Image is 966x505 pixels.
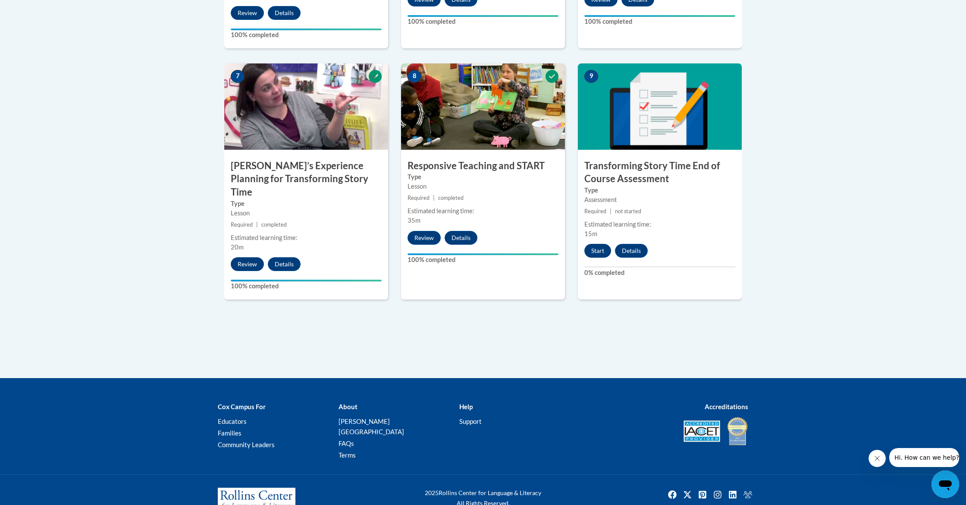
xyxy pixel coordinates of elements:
a: Families [218,429,241,437]
label: Type [408,172,558,182]
span: | [256,221,258,228]
span: | [433,195,435,201]
div: Estimated learning time: [584,220,735,229]
button: Start [584,244,611,258]
span: 2025 [425,489,439,496]
button: Details [445,231,477,245]
div: Lesson [231,208,382,218]
span: 8 [408,70,421,83]
img: Twitter icon [681,488,694,502]
span: 15m [584,230,597,237]
label: 0% completed [584,268,735,278]
a: Community Leaders [218,441,275,448]
a: Support [459,417,482,425]
span: not started [615,208,641,215]
a: [PERSON_NAME][GEOGRAPHIC_DATA] [339,417,404,436]
iframe: Button to launch messaging window [931,470,959,498]
b: Help [459,403,473,410]
a: Terms [339,451,356,459]
iframe: Close message [869,450,886,467]
a: Pinterest [696,488,709,502]
img: LinkedIn icon [726,488,740,502]
button: Review [231,6,264,20]
span: 7 [231,70,245,83]
span: 9 [584,70,598,83]
label: Type [231,199,382,208]
span: Required [584,208,606,215]
div: Your progress [408,253,558,255]
a: Facebook Group [741,488,755,502]
button: Details [268,6,301,20]
img: Course Image [224,63,388,150]
div: Estimated learning time: [231,233,382,243]
div: Your progress [231,280,382,281]
img: Facebook group icon [741,488,755,502]
div: Your progress [584,15,735,17]
span: completed [438,195,464,201]
div: Lesson [408,182,558,191]
span: 20m [231,243,244,251]
a: Linkedin [726,488,740,502]
img: IDA® Accredited [727,416,748,446]
button: Details [615,244,648,258]
a: Facebook [665,488,679,502]
label: 100% completed [408,17,558,26]
span: | [610,208,612,215]
div: Your progress [408,15,558,17]
h3: [PERSON_NAME]’s Experience Planning for Transforming Story Time [224,159,388,199]
button: Details [268,257,301,271]
label: 100% completed [584,17,735,26]
iframe: Message from company [889,448,959,467]
label: 100% completed [231,281,382,291]
span: Required [231,221,253,228]
img: Pinterest icon [696,488,709,502]
img: Facebook icon [665,488,679,502]
button: Review [408,231,441,245]
img: Course Image [578,63,742,150]
span: Required [408,195,430,201]
div: Estimated learning time: [408,206,558,216]
span: completed [261,221,287,228]
span: 35m [408,217,420,224]
button: Review [231,257,264,271]
b: Accreditations [705,403,748,410]
img: Course Image [401,63,565,150]
h3: Responsive Teaching and START [401,159,565,173]
a: Twitter [681,488,694,502]
h3: Transforming Story Time End of Course Assessment [578,159,742,186]
img: Instagram icon [711,488,724,502]
div: Your progress [231,28,382,30]
label: 100% completed [408,255,558,265]
b: Cox Campus For [218,403,266,410]
label: Type [584,186,735,195]
label: 100% completed [231,30,382,40]
a: Educators [218,417,247,425]
b: About [339,403,358,410]
div: Assessment [584,195,735,205]
img: Accredited IACET® Provider [684,420,720,442]
a: Instagram [711,488,724,502]
a: FAQs [339,439,354,447]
